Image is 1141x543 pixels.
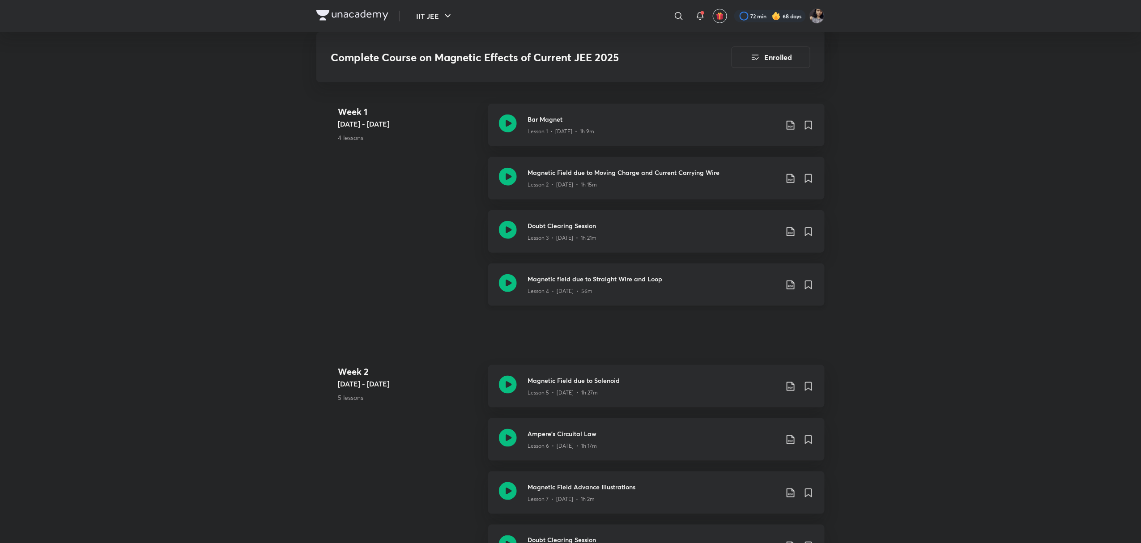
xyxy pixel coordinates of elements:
[732,47,810,68] button: Enrolled
[488,157,825,210] a: Magnetic Field due to Moving Charge and Current Carrying WireLesson 2 • [DATE] • 1h 15m
[338,133,481,142] p: 4 lessons
[488,418,825,471] a: Ampere's Circuital LawLesson 6 • [DATE] • 1h 17m
[488,104,825,157] a: Bar MagnetLesson 1 • [DATE] • 1h 9m
[316,10,388,21] img: Company Logo
[338,365,481,378] h4: Week 2
[331,51,681,64] h3: Complete Course on Magnetic Effects of Current JEE 2025
[772,12,781,21] img: streak
[528,495,595,503] p: Lesson 7 • [DATE] • 1h 2m
[716,12,724,20] img: avatar
[528,115,778,124] h3: Bar Magnet
[488,471,825,525] a: Magnetic Field Advance IllustrationsLesson 7 • [DATE] • 1h 2m
[338,393,481,402] p: 5 lessons
[488,263,825,317] a: Magnetic field due to Straight Wire and LoopLesson 4 • [DATE] • 56m
[809,8,825,24] img: Rakhi Sharma
[528,181,597,189] p: Lesson 2 • [DATE] • 1h 15m
[528,429,778,438] h3: Ampere's Circuital Law
[338,378,481,389] h5: [DATE] - [DATE]
[528,482,778,492] h3: Magnetic Field Advance Illustrations
[528,274,778,284] h3: Magnetic field due to Straight Wire and Loop
[316,10,388,23] a: Company Logo
[713,9,727,23] button: avatar
[488,210,825,263] a: Doubt Clearing SessionLesson 3 • [DATE] • 1h 21m
[528,127,594,136] p: Lesson 1 • [DATE] • 1h 9m
[528,234,596,242] p: Lesson 3 • [DATE] • 1h 21m
[338,119,481,129] h5: [DATE] - [DATE]
[488,365,825,418] a: Magnetic Field due to SolenoidLesson 5 • [DATE] • 1h 27m
[528,442,597,450] p: Lesson 6 • [DATE] • 1h 17m
[338,105,481,119] h4: Week 1
[411,7,459,25] button: IIT JEE
[528,287,592,295] p: Lesson 4 • [DATE] • 56m
[528,221,778,230] h3: Doubt Clearing Session
[528,376,778,385] h3: Magnetic Field due to Solenoid
[528,168,778,177] h3: Magnetic Field due to Moving Charge and Current Carrying Wire
[528,389,598,397] p: Lesson 5 • [DATE] • 1h 27m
